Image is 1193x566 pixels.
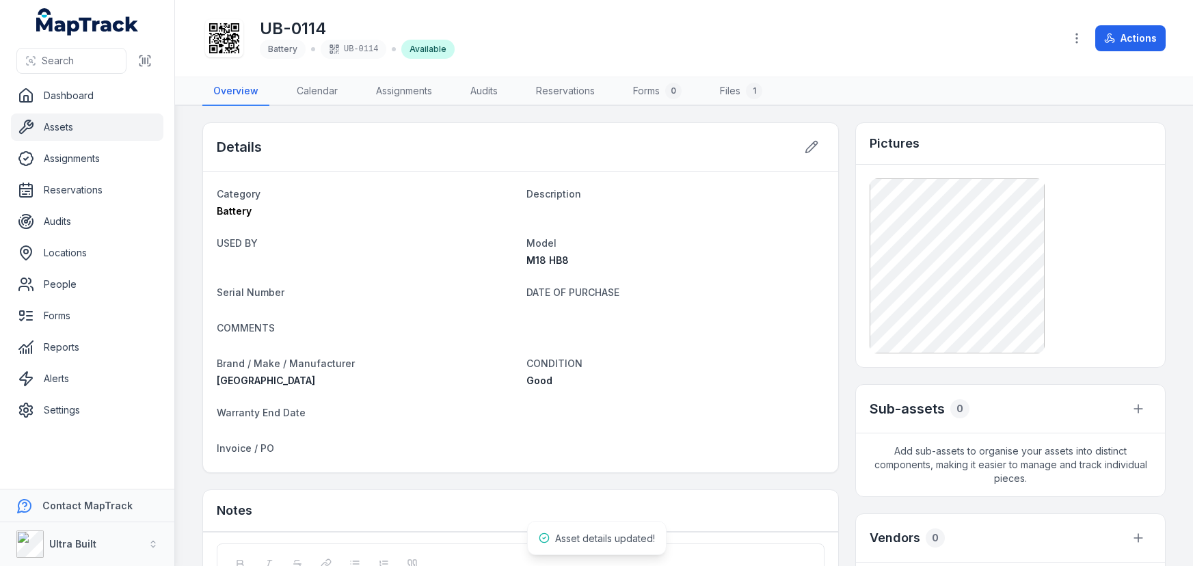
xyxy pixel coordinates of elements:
a: Reservations [525,77,606,106]
a: Alerts [11,365,163,392]
span: Asset details updated! [555,533,655,544]
button: Search [16,48,126,74]
div: 0 [665,83,682,99]
strong: Ultra Built [49,538,96,550]
span: M18 HB8 [526,254,569,266]
span: COMMENTS [217,322,275,334]
h3: Vendors [870,528,920,548]
a: Assignments [365,77,443,106]
span: Good [526,375,552,386]
a: Audits [459,77,509,106]
span: Battery [217,205,252,217]
a: Overview [202,77,269,106]
div: 1 [746,83,762,99]
span: Brand / Make / Manufacturer [217,358,355,369]
a: Audits [11,208,163,235]
span: USED BY [217,237,258,249]
strong: Contact MapTrack [42,500,133,511]
span: Model [526,237,557,249]
h2: Details [217,137,262,157]
h2: Sub-assets [870,399,945,418]
span: Warranty End Date [217,407,306,418]
h3: Notes [217,501,252,520]
span: Invoice / PO [217,442,274,454]
a: MapTrack [36,8,139,36]
a: Locations [11,239,163,267]
div: 0 [950,399,969,418]
div: UB-0114 [321,40,386,59]
span: Serial Number [217,286,284,298]
h3: Pictures [870,134,920,153]
span: Search [42,54,74,68]
h1: UB-0114 [260,18,455,40]
a: Reservations [11,176,163,204]
span: CONDITION [526,358,582,369]
span: [GEOGRAPHIC_DATA] [217,375,315,386]
span: DATE OF PURCHASE [526,286,619,298]
a: Calendar [286,77,349,106]
a: Assets [11,113,163,141]
span: Category [217,188,260,200]
a: Forms [11,302,163,329]
a: Assignments [11,145,163,172]
div: 0 [926,528,945,548]
a: Files1 [709,77,773,106]
a: Dashboard [11,82,163,109]
a: People [11,271,163,298]
a: Settings [11,396,163,424]
div: Available [401,40,455,59]
a: Forms0 [622,77,693,106]
span: Description [526,188,581,200]
button: Actions [1095,25,1166,51]
span: Battery [268,44,297,54]
span: Add sub-assets to organise your assets into distinct components, making it easier to manage and t... [856,433,1165,496]
a: Reports [11,334,163,361]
